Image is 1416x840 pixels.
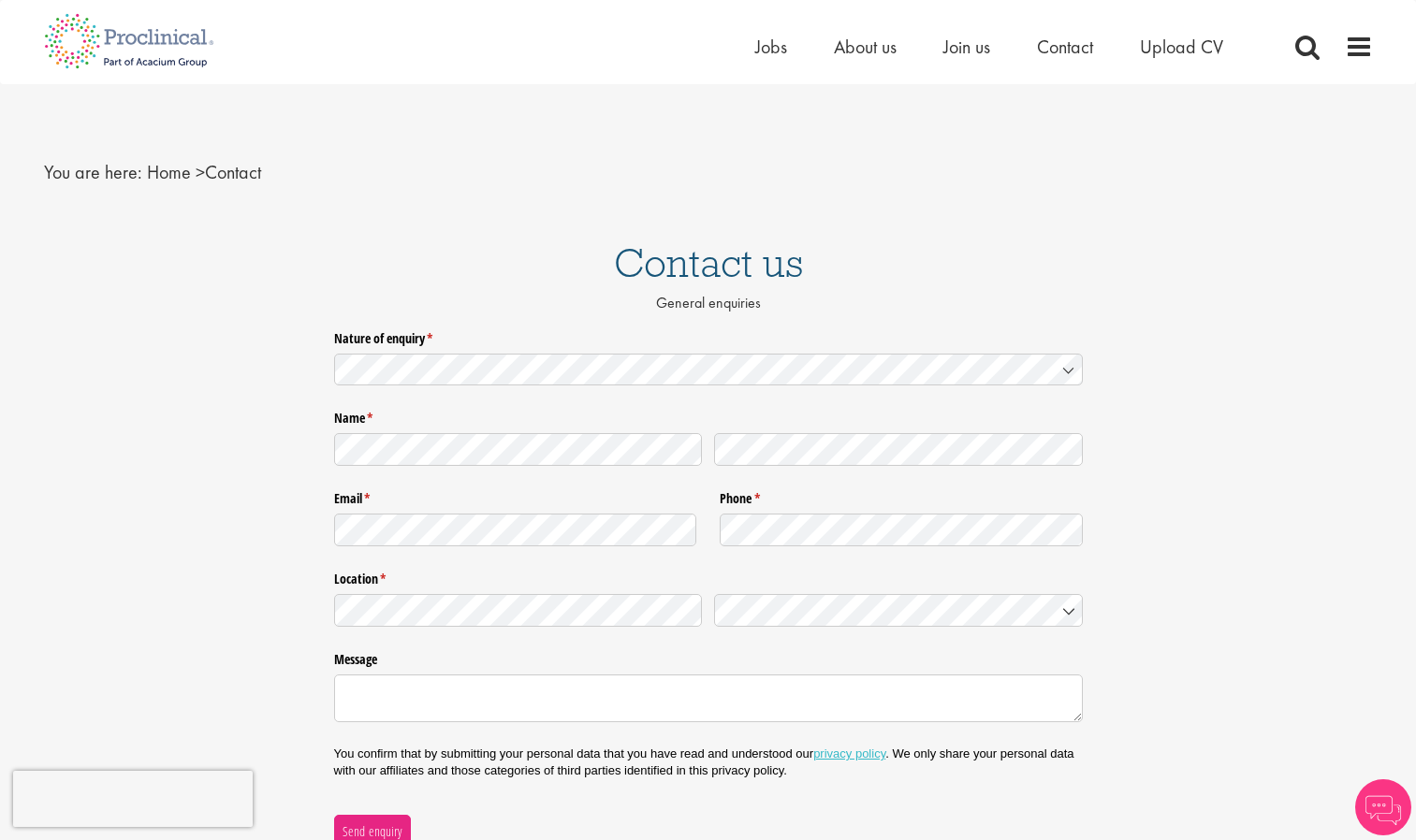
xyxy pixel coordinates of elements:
[196,160,205,184] span: >
[334,644,1083,669] label: Message
[813,746,885,760] a: privacy policy
[334,484,697,508] label: Email
[334,594,703,627] input: State / Province / Region
[714,594,1083,627] input: Country
[755,35,787,59] a: Jobs
[334,403,1083,427] legend: Name
[334,564,1083,588] legend: Location
[1355,779,1411,835] img: Chatbot
[334,323,1083,347] label: Nature of enquiry
[44,160,142,184] span: You are here:
[13,771,253,827] iframe: reCAPTCHA
[334,433,703,466] input: First
[334,746,1083,779] p: You confirm that by submitting your personal data that you have read and understood our . We only...
[1140,35,1223,59] a: Upload CV
[1037,35,1093,59] a: Contact
[147,160,261,184] span: Contact
[147,160,191,184] a: breadcrumb link to Home
[834,35,897,59] a: About us
[943,35,990,59] a: Join us
[720,484,1083,508] label: Phone
[714,433,1083,466] input: Last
